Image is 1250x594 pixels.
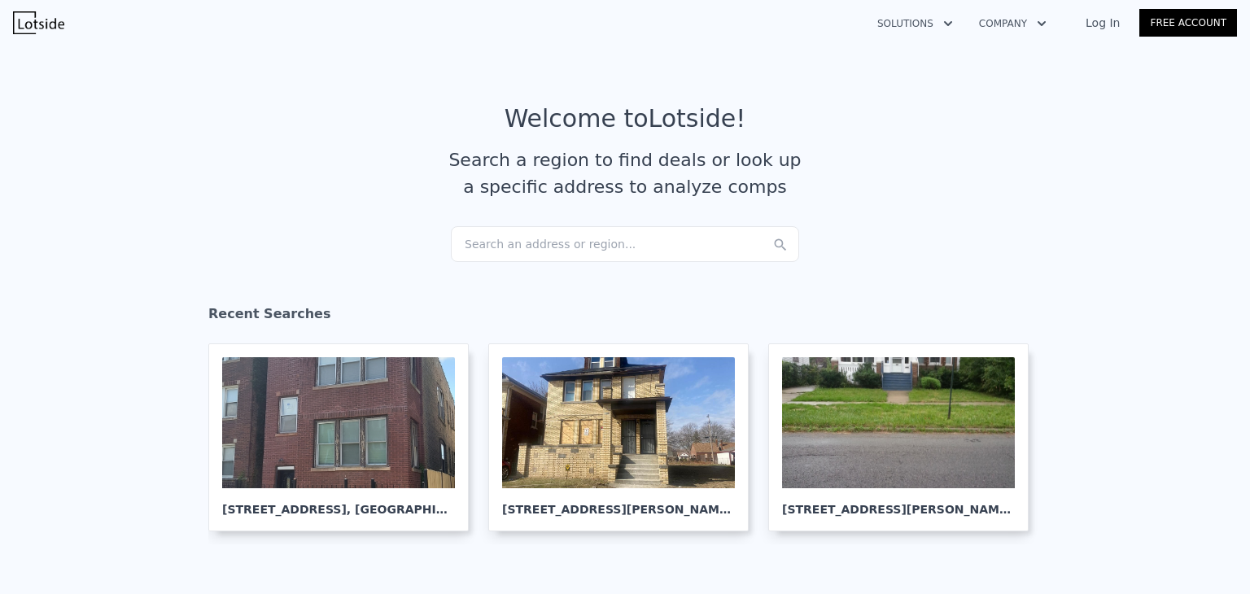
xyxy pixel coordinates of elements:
div: Recent Searches [208,291,1042,343]
a: [STREET_ADDRESS][PERSON_NAME], [GEOGRAPHIC_DATA] [768,343,1042,531]
a: [STREET_ADDRESS][PERSON_NAME], [GEOGRAPHIC_DATA] [488,343,762,531]
a: [STREET_ADDRESS], [GEOGRAPHIC_DATA] [208,343,482,531]
div: [STREET_ADDRESS] , [GEOGRAPHIC_DATA] [222,488,455,518]
div: [STREET_ADDRESS][PERSON_NAME] , [GEOGRAPHIC_DATA] [782,488,1015,518]
div: [STREET_ADDRESS][PERSON_NAME] , [GEOGRAPHIC_DATA] [502,488,735,518]
a: Free Account [1139,9,1237,37]
button: Solutions [864,9,966,38]
button: Company [966,9,1060,38]
img: Lotside [13,11,64,34]
div: Search a region to find deals or look up a specific address to analyze comps [443,146,807,200]
div: Search an address or region... [451,226,799,262]
div: Welcome to Lotside ! [505,104,746,133]
a: Log In [1066,15,1139,31]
